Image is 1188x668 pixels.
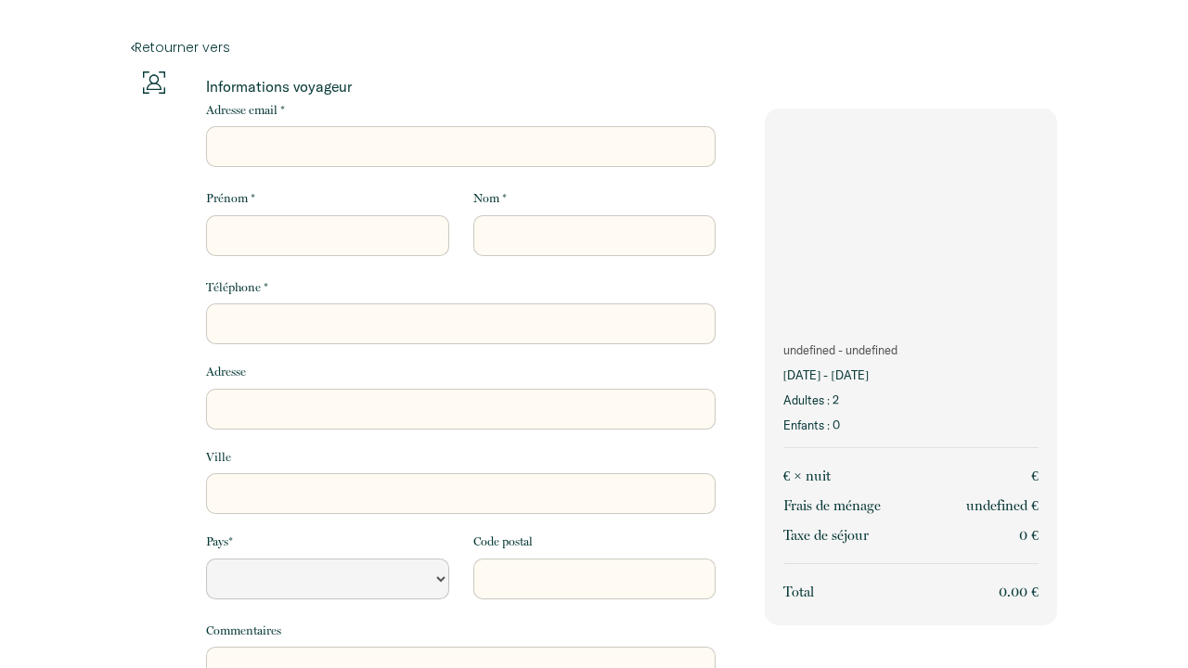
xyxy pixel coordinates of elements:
p: 0 € [1019,524,1039,546]
label: Code postal [473,533,533,551]
p: € × nuit [783,465,831,487]
label: Ville [206,448,231,467]
p: Informations voyageur [206,77,716,96]
label: Adresse [206,363,246,381]
label: Nom * [473,189,507,208]
a: Retourner vers [131,37,1057,58]
p: undefined - undefined [783,341,1039,359]
p: [DATE] - [DATE] [783,366,1039,384]
label: Adresse email * [206,101,285,120]
label: Commentaires [206,622,281,640]
p: Taxe de séjour [783,524,869,546]
img: guests-info [143,71,165,94]
p: Adultes : 2 [783,392,1039,409]
span: Total [783,584,814,600]
img: rental-image [765,109,1057,328]
label: Prénom * [206,189,255,208]
p: undefined € [966,495,1039,517]
select: Default select example [206,559,448,599]
label: Téléphone * [206,278,268,297]
span: 0.00 € [999,584,1039,600]
label: Pays [206,533,233,551]
p: € [1031,465,1039,487]
p: Frais de ménage [783,495,881,517]
p: Enfants : 0 [783,417,1039,434]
